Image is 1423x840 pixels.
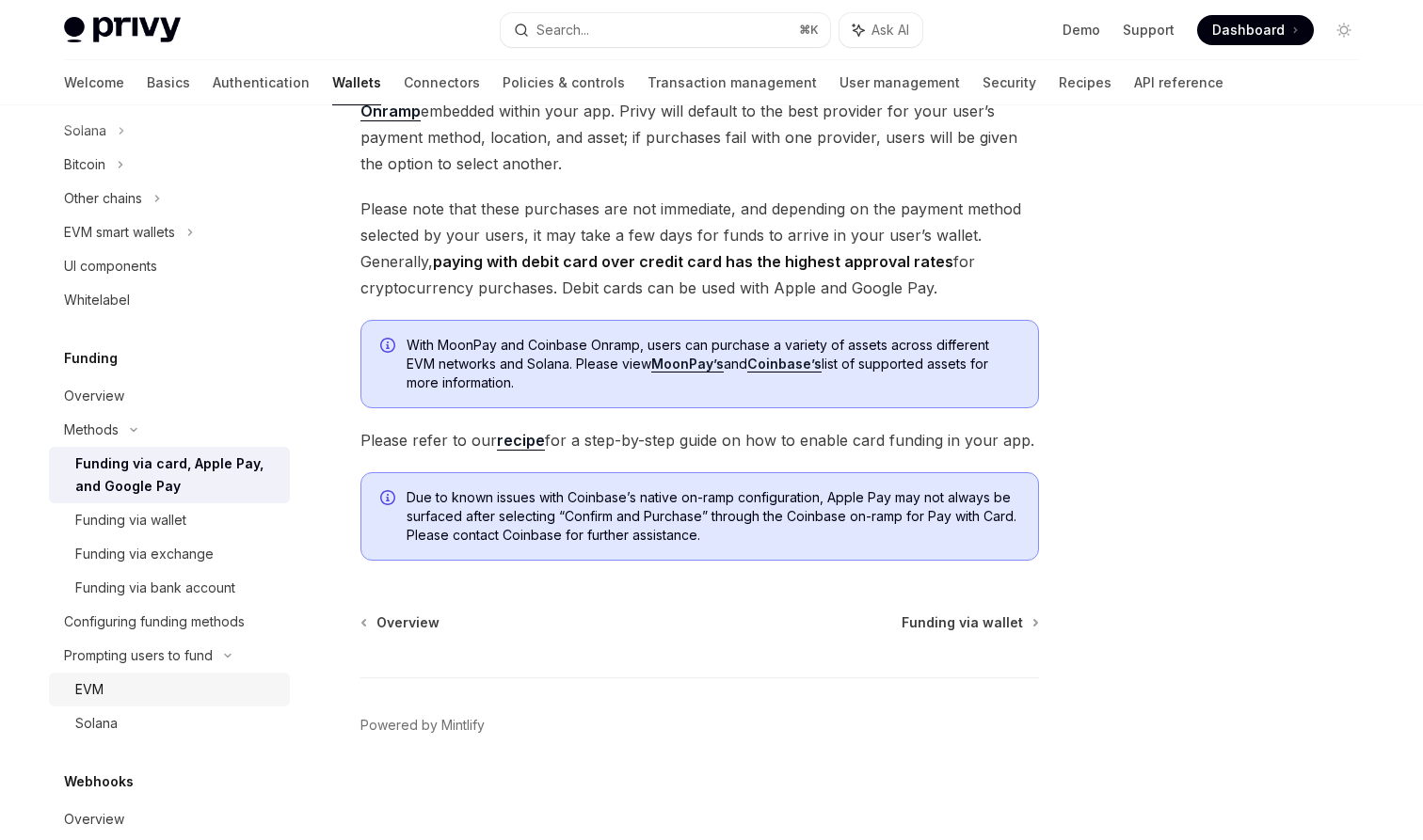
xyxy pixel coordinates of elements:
[360,71,1039,177] span: Privy facilitates card purchases through onramp providers like MoonPay or embedded within your ap...
[799,23,819,38] span: ⌘ K
[75,452,279,498] div: Funding via card, Apple Pay, and Google Pay
[497,431,545,451] a: recipe
[1063,21,1100,40] a: Demo
[1329,15,1359,45] button: Toggle dark mode
[49,673,290,706] a: EVM
[49,283,290,317] a: Whitelabel
[902,613,1037,632] a: Funding via wallet
[64,347,118,370] h5: Funding
[147,60,190,105] a: Basics
[536,19,589,41] div: Search...
[64,419,119,441] div: Methods
[64,153,105,176] div: Bitcoin
[839,13,922,47] button: Ask AI
[362,613,440,632] a: Overview
[1059,60,1111,105] a: Recipes
[49,571,290,605] a: Funding via bank account
[213,60,310,105] a: Authentication
[64,385,124,407] div: Overview
[49,802,290,836] a: Overview
[75,712,118,735] div: Solana
[64,289,130,311] div: Whitelabel
[376,613,440,632] span: Overview
[983,60,1036,105] a: Security
[49,537,290,571] a: Funding via exchange
[75,543,214,565] div: Funding via exchange
[360,427,1039,453] span: Please refer to our for a step-by-step guide on how to enable card funding in your app.
[64,187,142,210] div: Other chains
[360,716,485,735] a: Powered by Mintlify
[64,255,157,277] div: UI components
[332,60,381,105] a: Wallets
[64,644,213,667] div: Prompting users to fund
[1197,15,1314,45] a: Dashboard
[49,379,290,413] a: Overview
[75,577,235,599] div: Funding via bank account
[404,60,480,105] a: Connectors
[503,60,625,105] a: Policies & controls
[75,509,186,531] div: Funding via wallet
[747,356,822,372] a: Coinbase’s
[49,249,290,283] a: UI components
[49,605,290,639] a: Configuring funding methods
[1123,21,1175,40] a: Support
[871,21,909,40] span: Ask AI
[64,610,245,633] div: Configuring funding methods
[902,613,1023,632] span: Funding via wallet
[407,488,1019,545] span: Due to known issues with Coinbase’s native on-ramp configuration, Apple Pay may not always be sur...
[64,770,134,793] h5: Webhooks
[64,221,175,244] div: EVM smart wallets
[49,706,290,740] a: Solana
[64,60,124,105] a: Welcome
[64,17,181,43] img: light logo
[407,336,1019,392] span: With MoonPay and Coinbase Onramp, users can purchase a variety of assets across different EVM net...
[380,338,399,357] svg: Info
[433,252,953,271] strong: paying with debit card over credit card has the highest approval rates
[839,60,960,105] a: User management
[360,196,1039,301] span: Please note that these purchases are not immediate, and depending on the payment method selected ...
[380,490,399,509] svg: Info
[1212,21,1285,40] span: Dashboard
[501,13,830,47] button: Search...⌘K
[49,447,290,503] a: Funding via card, Apple Pay, and Google Pay
[1134,60,1223,105] a: API reference
[64,808,124,831] div: Overview
[75,678,104,701] div: EVM
[49,503,290,537] a: Funding via wallet
[651,356,724,372] a: MoonPay’s
[648,60,817,105] a: Transaction management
